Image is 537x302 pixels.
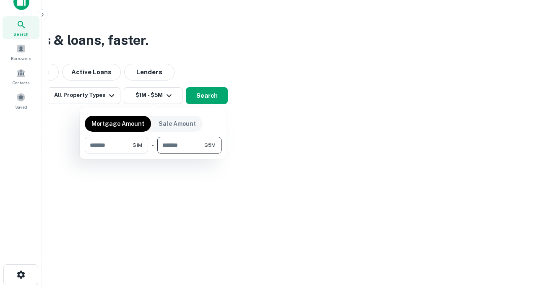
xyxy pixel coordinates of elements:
[495,235,537,275] iframe: Chat Widget
[151,137,154,154] div: -
[91,119,144,128] p: Mortgage Amount
[204,141,216,149] span: $5M
[133,141,142,149] span: $1M
[159,119,196,128] p: Sale Amount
